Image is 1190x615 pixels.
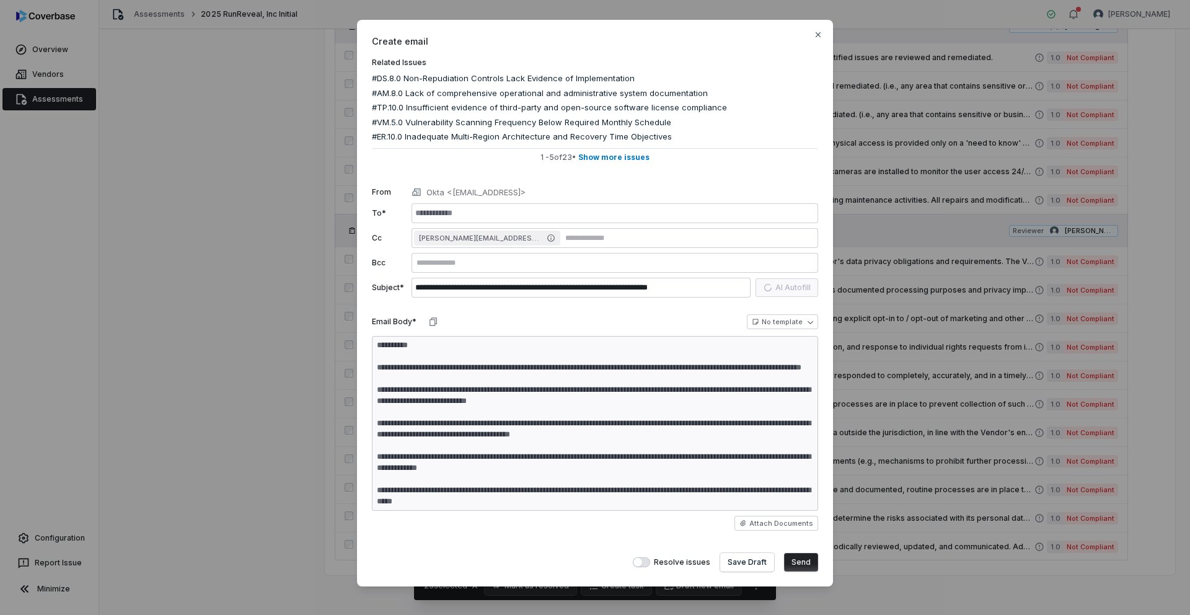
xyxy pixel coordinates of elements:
span: #ER.10.0 Inadequate Multi-Region Architecture and Recovery Time Objectives [372,131,672,143]
label: Bcc [372,258,407,268]
span: #TP.10.0 Insufficient evidence of third-party and open-source software license compliance [372,102,727,114]
button: Save Draft [720,553,774,572]
p: Okta <[EMAIL_ADDRESS]> [426,187,526,199]
span: Show more issues [578,153,650,162]
label: Email Body* [372,317,416,327]
span: [PERSON_NAME][EMAIL_ADDRESS][DOMAIN_NAME] [419,233,543,243]
button: Resolve issues [633,557,650,567]
span: Resolve issues [654,557,710,567]
span: Attach Documents [749,519,813,528]
label: Related Issues [372,58,818,68]
button: 1 -5of23• Show more issues [372,148,818,167]
button: Attach Documents [734,516,818,531]
span: Create email [372,35,818,48]
label: From [372,187,407,197]
label: Subject* [372,283,407,293]
span: #DS.8.0 Non-Repudiation Controls Lack Evidence of Implementation [372,73,635,85]
label: Cc [372,233,407,243]
span: #VM.5.0 Vulnerability Scanning Frequency Below Required Monthly Schedule [372,117,671,129]
button: Send [784,553,818,572]
span: #AM.8.0 Lack of comprehensive operational and administrative system documentation [372,87,708,100]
